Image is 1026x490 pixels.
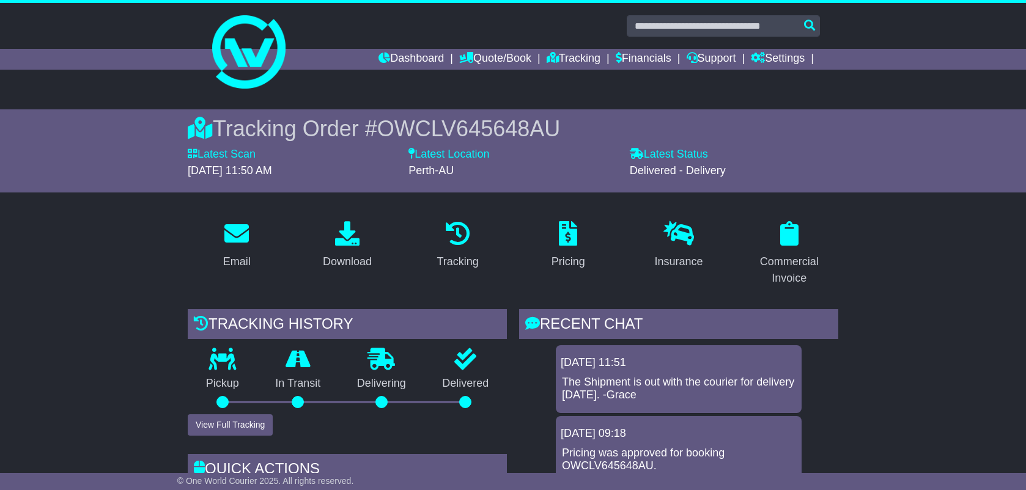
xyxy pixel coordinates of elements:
[630,164,726,177] span: Delivered - Delivery
[544,217,593,274] a: Pricing
[188,148,256,161] label: Latest Scan
[630,148,708,161] label: Latest Status
[547,49,600,70] a: Tracking
[519,309,838,342] div: RECENT CHAT
[188,309,507,342] div: Tracking history
[408,148,489,161] label: Latest Location
[616,49,671,70] a: Financials
[561,427,797,441] div: [DATE] 09:18
[257,377,339,390] p: In Transit
[188,164,272,177] span: [DATE] 11:50 AM
[740,217,838,291] a: Commercial Invoice
[751,49,805,70] a: Settings
[654,254,703,270] div: Insurance
[339,377,424,390] p: Delivering
[437,254,479,270] div: Tracking
[424,377,507,390] p: Delivered
[188,454,507,487] div: Quick Actions
[188,377,257,390] p: Pickup
[562,376,795,402] p: The Shipment is out with the courier for delivery [DATE]. -Grace
[223,254,251,270] div: Email
[552,254,585,270] div: Pricing
[687,49,736,70] a: Support
[177,476,354,486] span: © One World Courier 2025. All rights reserved.
[408,164,454,177] span: Perth-AU
[215,217,259,274] a: Email
[378,49,444,70] a: Dashboard
[429,217,487,274] a: Tracking
[188,414,273,436] button: View Full Tracking
[377,116,560,141] span: OWCLV645648AU
[315,217,380,274] a: Download
[561,356,797,370] div: [DATE] 11:51
[188,115,838,142] div: Tracking Order #
[459,49,531,70] a: Quote/Book
[323,254,372,270] div: Download
[748,254,830,287] div: Commercial Invoice
[562,447,795,473] p: Pricing was approved for booking OWCLV645648AU.
[646,217,710,274] a: Insurance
